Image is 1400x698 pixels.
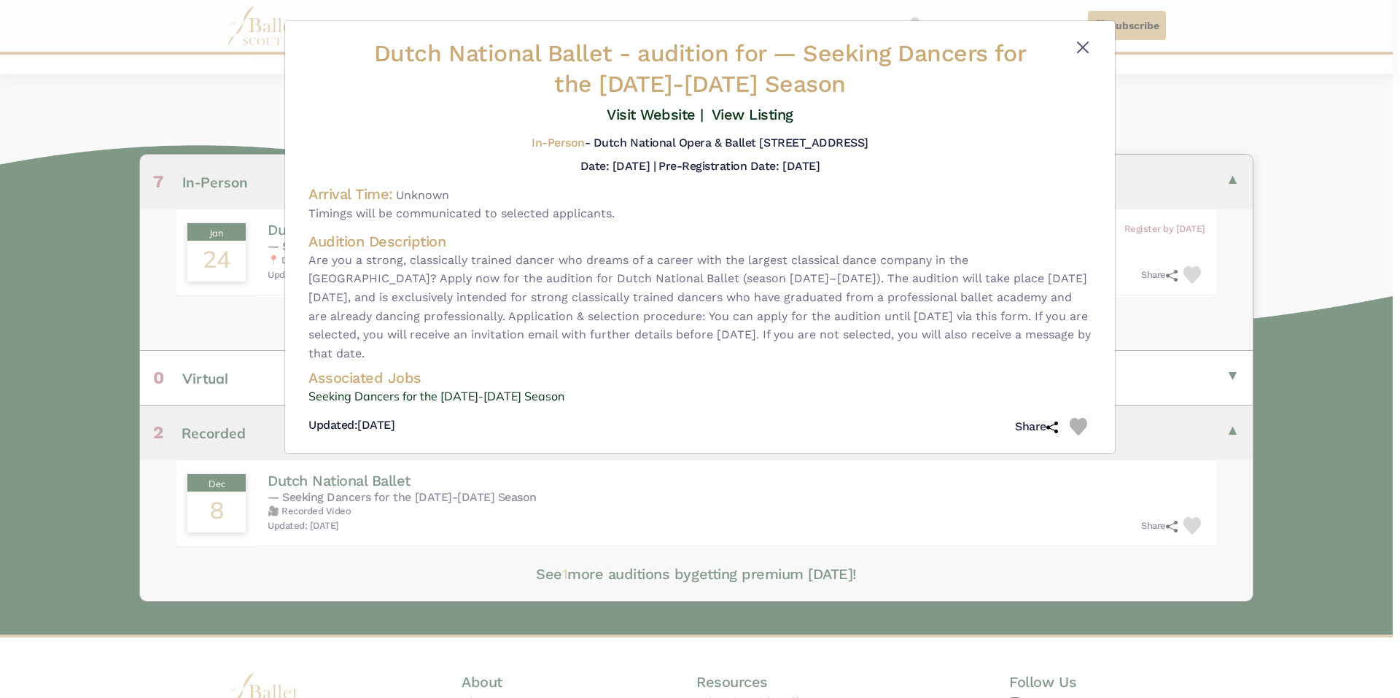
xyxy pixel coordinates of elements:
[580,159,656,173] h5: Date: [DATE] |
[308,185,393,203] h4: Arrival Time:
[308,232,1092,251] h4: Audition Description
[396,188,449,202] span: Unknown
[532,136,585,150] span: In-Person
[712,106,793,123] a: View Listing
[554,39,1026,98] span: — Seeking Dancers for the [DATE]-[DATE] Season
[308,368,1092,387] h4: Associated Jobs
[607,106,704,123] a: Visit Website |
[308,418,394,433] h5: [DATE]
[308,418,357,432] span: Updated:
[658,159,820,173] h5: Pre-Registration Date: [DATE]
[1074,39,1092,56] button: Close
[308,204,1092,223] span: Timings will be communicated to selected applicants.
[374,39,773,67] span: Dutch National Ballet -
[1015,419,1058,435] h5: Share
[308,251,1092,363] span: Are you a strong, classically trained dancer who dreams of a career with the largest classical da...
[308,387,1092,406] a: Seeking Dancers for the [DATE]-[DATE] Season
[532,136,868,151] h5: - Dutch National Opera & Ballet [STREET_ADDRESS]
[637,39,766,67] span: audition for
